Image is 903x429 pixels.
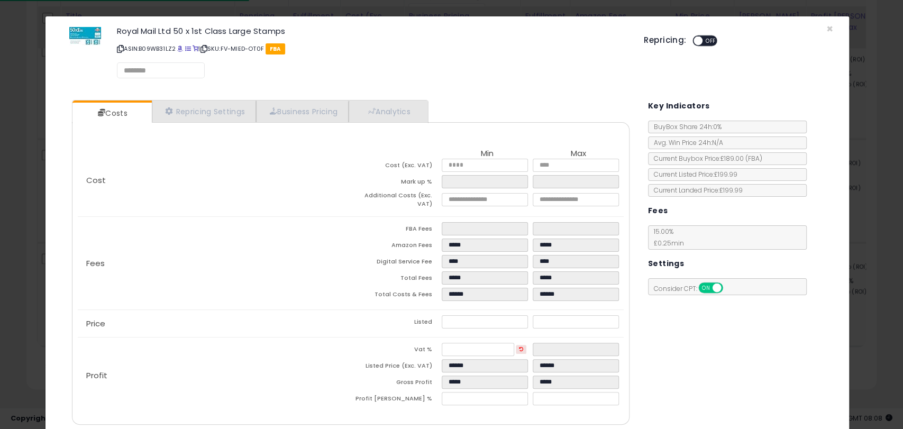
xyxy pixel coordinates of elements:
td: Amazon Fees [351,239,442,255]
td: Additional Costs (Exc. VAT) [351,191,442,211]
td: Listed [351,315,442,332]
a: All offer listings [185,44,191,53]
td: Total Fees [351,271,442,288]
th: Min [442,149,533,159]
h5: Settings [648,257,684,270]
td: Listed Price (Exc. VAT) [351,359,442,376]
span: BuyBox Share 24h: 0% [649,122,722,131]
span: × [826,21,833,36]
span: Current Landed Price: £199.99 [649,186,743,195]
td: Total Costs & Fees [351,288,442,304]
span: Avg. Win Price 24h: N/A [649,138,723,147]
a: Your listing only [193,44,198,53]
h5: Fees [648,204,668,217]
h3: Royal Mail Ltd 50 x 1st Class Large Stamps [117,27,628,35]
a: Business Pricing [256,101,349,122]
span: ( FBA ) [745,154,762,163]
p: ASIN: B09WB31LZ2 | SKU: FV-MIED-OT0F [117,40,628,57]
span: Current Buybox Price: [649,154,762,163]
p: Profit [78,371,351,380]
span: FBA [266,43,285,54]
td: FBA Fees [351,222,442,239]
span: Consider CPT: [649,284,737,293]
span: OFF [703,36,719,45]
td: Profit [PERSON_NAME] % [351,392,442,408]
h5: Key Indicators [648,99,710,113]
span: ON [699,284,713,293]
th: Max [533,149,624,159]
p: Price [78,320,351,328]
span: Current Listed Price: £199.99 [649,170,737,179]
a: Repricing Settings [152,101,257,122]
td: Digital Service Fee [351,255,442,271]
td: Gross Profit [351,376,442,392]
span: £189.00 [720,154,762,163]
img: 419PL4D2ZtL._SL60_.jpg [69,27,101,45]
td: Cost (Exc. VAT) [351,159,442,175]
td: Mark up % [351,175,442,191]
a: BuyBox page [177,44,183,53]
span: 15.00 % [649,227,684,248]
p: Fees [78,259,351,268]
a: Analytics [349,101,427,122]
td: Vat % [351,343,442,359]
span: £0.25 min [649,239,684,248]
p: Cost [78,176,351,185]
h5: Repricing: [644,36,686,44]
span: OFF [721,284,738,293]
a: Costs [72,103,151,124]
